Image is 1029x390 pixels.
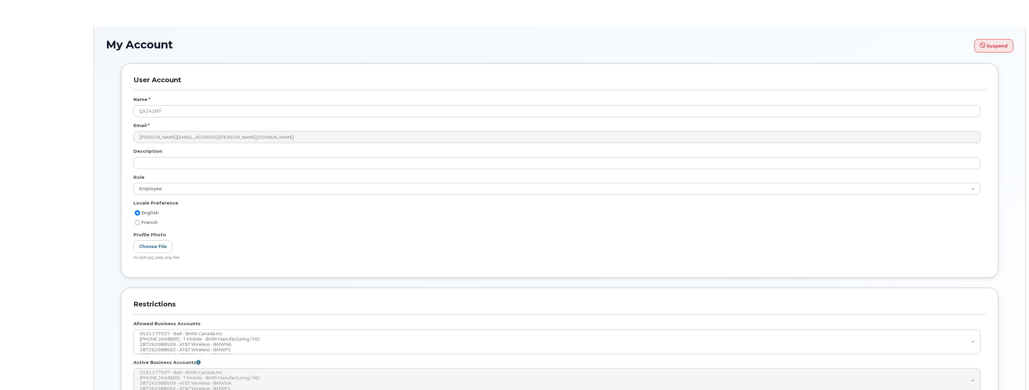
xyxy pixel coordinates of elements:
h3: Restrictions [133,300,986,314]
span: French [141,220,158,225]
option: 287262988662 - AT&T Wireless - BMWFS [139,347,971,353]
i: Accounts adjusted to view over the interface. If none selected then all information of allowed ac... [196,360,201,365]
label: Role [133,174,144,180]
option: [PHONE_NUMBER] - T-Mobile - BMW Manufacturing / MD [139,337,971,342]
h1: My Account [106,39,1013,52]
label: Locale Preference [133,200,178,206]
label: Email * [133,122,150,129]
label: Allowed Business Accounts [133,320,201,327]
span: English [141,210,159,215]
label: Choose File [133,240,173,253]
option: 0531177937 - Bell - BMW Canada Inc [139,331,971,337]
input: French [135,220,140,225]
h3: User Account [133,76,986,90]
option: 0531177937 - Bell - BMW Canada Inc [139,370,971,375]
label: Active Business Accounts [133,359,201,366]
option: [PHONE_NUMBER] - T-Mobile - BMW Manufacturing / MD [139,375,971,381]
label: Name * [133,96,150,103]
option: 287262988509 - AT&T Wireless - BMWNA [139,381,971,386]
input: English [135,210,140,216]
label: Description [133,148,162,154]
button: Suspend [974,39,1013,52]
option: 287262988840 - AT&T Wireless - BMWMC [139,353,971,358]
option: 287262988509 - AT&T Wireless - BMWNA [139,342,971,347]
div: Accepts jpg, jpeg, png files [133,255,981,260]
label: Profile Photo [133,232,166,238]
